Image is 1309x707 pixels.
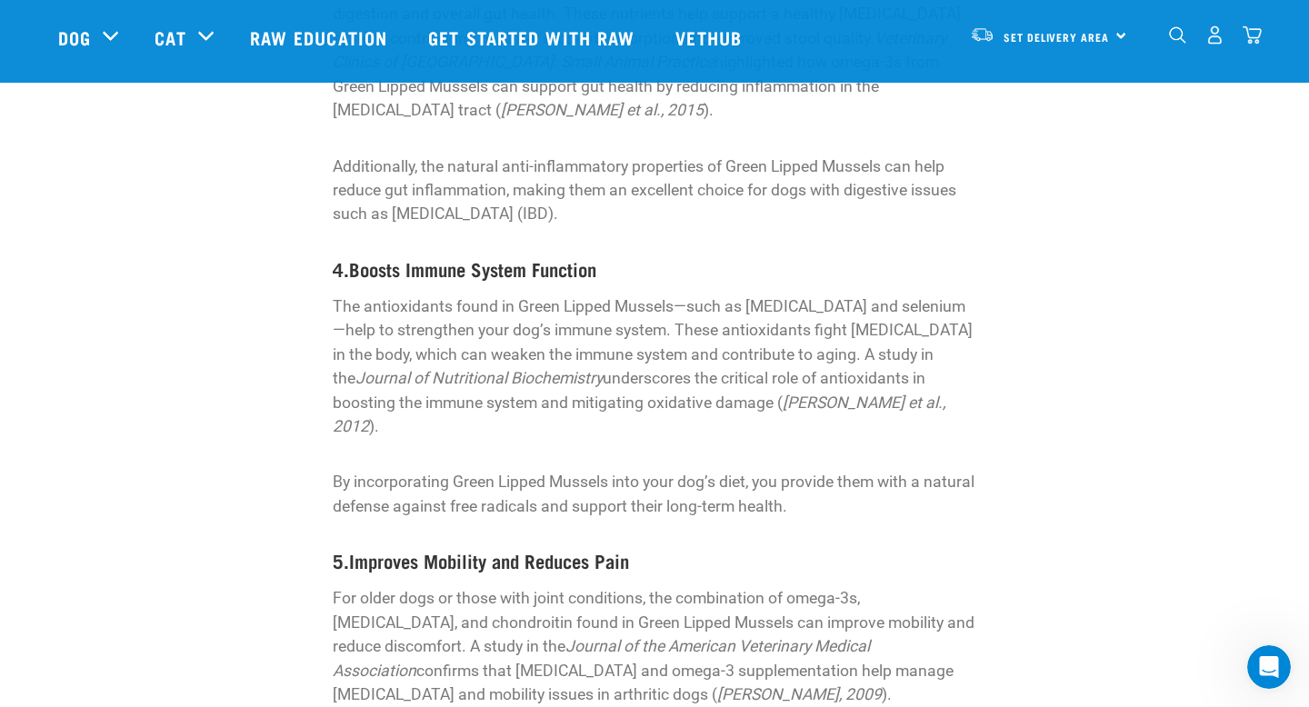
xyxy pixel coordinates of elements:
img: van-moving.png [970,26,994,43]
img: home-icon-1@2x.png [1169,26,1186,44]
strong: Boosts Immune System Function [349,264,596,274]
iframe: Intercom live chat [1247,645,1291,689]
strong: Improves Mobility and Reduces Pain [349,555,629,565]
a: Cat [155,24,185,51]
a: Raw Education [232,1,410,74]
span: Set Delivery Area [1004,34,1109,40]
h4: 4. [333,258,976,279]
p: For older dogs or those with joint conditions, the combination of omega-3s, [MEDICAL_DATA], and c... [333,586,976,706]
a: Get started with Raw [410,1,657,74]
em: Journal of Nutritional Biochemistry [355,369,603,387]
em: Journal of the American Veterinary Medical Association [333,637,870,679]
em: [PERSON_NAME] et al., 2012 [333,393,945,435]
p: Additionally, the natural anti-inflammatory properties of Green Lipped Mussels can help reduce gu... [333,154,976,226]
em: [PERSON_NAME], 2009 [717,685,882,703]
em: [PERSON_NAME] et al., 2015 [501,101,704,119]
a: Vethub [657,1,764,74]
p: The antioxidants found in Green Lipped Mussels—such as [MEDICAL_DATA] and selenium—help to streng... [333,294,976,438]
img: user.png [1205,25,1224,45]
h4: 5. [333,550,976,571]
p: By incorporating Green Lipped Mussels into your dog’s diet, you provide them with a natural defen... [333,470,976,518]
img: home-icon@2x.png [1243,25,1262,45]
a: Dog [58,24,91,51]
